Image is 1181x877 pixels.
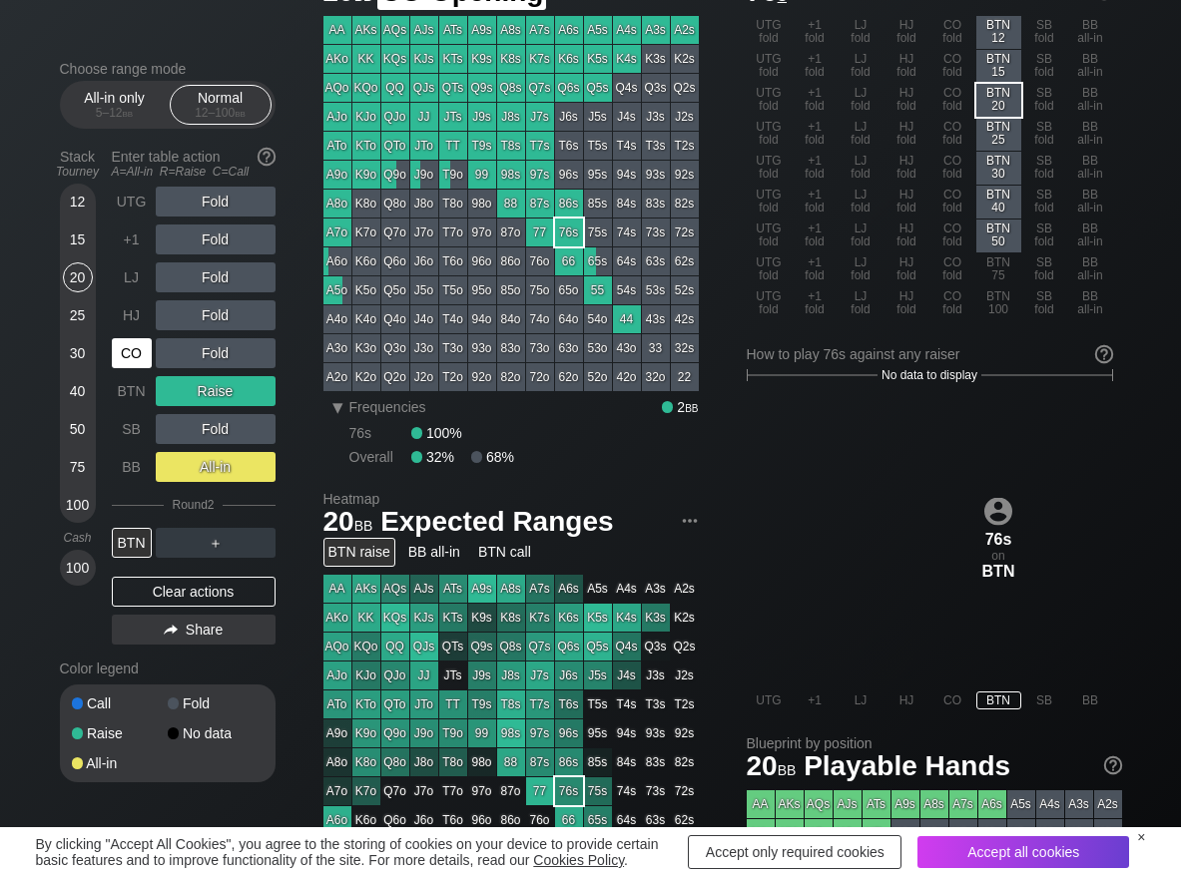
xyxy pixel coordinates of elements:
[555,45,583,73] div: K6s
[584,276,612,304] div: 55
[930,50,975,83] div: CO fold
[526,103,554,131] div: J7s
[747,84,792,117] div: UTG fold
[555,103,583,131] div: J6s
[526,334,554,362] div: 73o
[671,132,699,160] div: T2s
[63,414,93,444] div: 50
[439,74,467,102] div: QTs
[839,16,884,49] div: LJ fold
[168,696,264,710] div: Fold
[584,305,612,333] div: 54o
[613,247,641,275] div: 64s
[1068,219,1113,252] div: BB all-in
[671,363,699,391] div: 22
[410,305,438,333] div: J4o
[497,190,525,218] div: 88
[642,334,670,362] div: 33
[439,276,467,304] div: T5o
[747,50,792,83] div: UTG fold
[839,253,884,286] div: LJ fold
[930,253,975,286] div: CO fold
[976,84,1021,117] div: BTN 20
[52,141,104,187] div: Stack
[497,334,525,362] div: 83o
[112,141,276,187] div: Enter table action
[613,16,641,44] div: A4s
[381,190,409,218] div: Q8o
[885,253,929,286] div: HJ fold
[63,553,93,583] div: 100
[381,161,409,189] div: Q9o
[410,74,438,102] div: QJs
[381,45,409,73] div: KQs
[526,247,554,275] div: 76o
[352,305,380,333] div: K4o
[984,497,1012,525] img: icon-avatar.b40e07d9.svg
[1068,253,1113,286] div: BB all-in
[410,190,438,218] div: J8o
[642,45,670,73] div: K3s
[642,247,670,275] div: 63s
[323,247,351,275] div: A6o
[930,118,975,151] div: CO fold
[671,276,699,304] div: 52s
[930,152,975,185] div: CO fold
[930,16,975,49] div: CO fold
[584,190,612,218] div: 85s
[323,190,351,218] div: A8o
[793,84,838,117] div: +1 fold
[497,74,525,102] div: Q8s
[930,84,975,117] div: CO fold
[323,161,351,189] div: A9o
[323,363,351,391] div: A2o
[164,625,178,636] img: share.864f2f62.svg
[439,305,467,333] div: T4o
[497,103,525,131] div: J8s
[381,74,409,102] div: QQ
[885,50,929,83] div: HJ fold
[63,452,93,482] div: 75
[793,16,838,49] div: +1 fold
[526,45,554,73] div: K7s
[497,363,525,391] div: 82o
[839,152,884,185] div: LJ fold
[497,45,525,73] div: K8s
[671,247,699,275] div: 62s
[156,187,276,217] div: Fold
[976,219,1021,252] div: BTN 50
[1022,152,1067,185] div: SB fold
[885,186,929,219] div: HJ fold
[468,132,496,160] div: T9s
[793,253,838,286] div: +1 fold
[72,696,168,710] div: Call
[584,363,612,391] div: 52o
[613,45,641,73] div: K4s
[793,118,838,151] div: +1 fold
[1022,287,1067,320] div: SB fold
[439,16,467,44] div: ATs
[613,161,641,189] div: 94s
[156,224,276,254] div: Fold
[381,305,409,333] div: Q4o
[72,756,168,770] div: All-in
[1022,186,1067,219] div: SB fold
[930,219,975,252] div: CO fold
[839,118,884,151] div: LJ fold
[839,84,884,117] div: LJ fold
[885,16,929,49] div: HJ fold
[555,276,583,304] div: 65o
[642,74,670,102] div: Q3s
[323,132,351,160] div: ATo
[468,74,496,102] div: Q9s
[584,334,612,362] div: 53o
[584,161,612,189] div: 95s
[112,300,152,330] div: HJ
[1022,50,1067,83] div: SB fold
[168,726,264,740] div: No data
[497,161,525,189] div: 98s
[1068,186,1113,219] div: BB all-in
[468,16,496,44] div: A9s
[671,74,699,102] div: Q2s
[410,161,438,189] div: J9o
